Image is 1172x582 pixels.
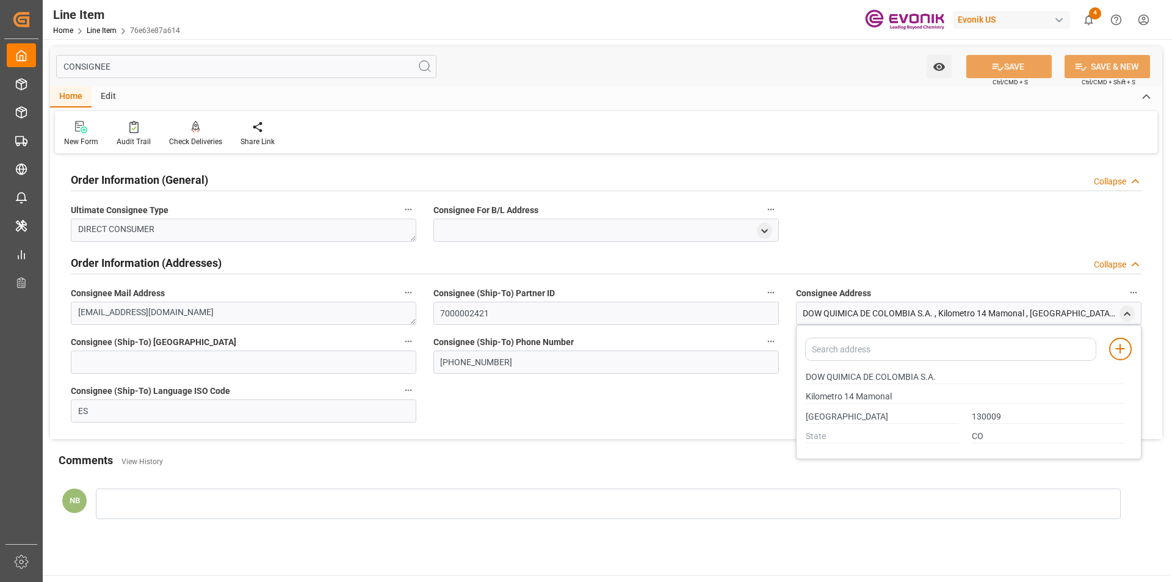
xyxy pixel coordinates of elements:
div: DOW QUIMICA DE COLOMBIA S.A. , Kilometro 14 Mamonal , [GEOGRAPHIC_DATA] , CO - 130009 [803,307,1116,320]
button: Evonik US [953,8,1075,31]
span: Consignee (Ship-To) [GEOGRAPHIC_DATA] [71,336,236,349]
div: Check Deliveries [169,136,222,147]
button: Consignee Address [1126,285,1141,300]
input: Search address [805,338,1096,361]
span: Ctrl/CMD + Shift + S [1082,78,1135,87]
div: Edit [92,87,125,107]
button: show 4 new notifications [1075,6,1102,34]
a: Line Item [87,26,117,35]
button: Consignee For B/L Address [763,202,779,217]
div: close menu [1120,305,1135,322]
div: Evonik US [953,11,1070,29]
div: Collapse [1094,258,1126,271]
input: State [806,430,959,443]
span: NB [70,496,80,505]
div: Share Link [241,136,275,147]
span: Consignee Mail Address [71,287,165,300]
a: Home [53,26,73,35]
button: Consignee (Ship-To) Phone Number [763,333,779,349]
input: Street [806,390,1125,404]
button: Help Center [1102,6,1130,34]
div: open menu [757,222,772,239]
img: Evonik-brand-mark-Deep-Purple-RGB.jpeg_1700498283.jpeg [865,9,944,31]
button: SAVE & NEW [1065,55,1150,78]
textarea: DIRECT CONSUMER [71,219,416,242]
span: Consignee (Ship-To) Partner ID [433,287,555,300]
span: Consignee (Ship-To) Language ISO Code [71,385,230,398]
input: Zip Code [972,410,1125,424]
button: Ultimate Consignee Type [400,202,416,217]
span: Consignee Address [796,287,871,300]
span: Consignee For B/L Address [433,204,538,217]
button: Consignee (Ship-To) [GEOGRAPHIC_DATA] [400,333,416,349]
h2: Order Information (Addresses) [71,255,222,271]
button: open menu [927,55,952,78]
button: Consignee Mail Address [400,285,416,300]
input: Name [806,371,1125,384]
div: Home [50,87,92,107]
input: City [806,410,959,424]
h2: Order Information (General) [71,172,208,188]
textarea: [EMAIL_ADDRESS][DOMAIN_NAME] [71,302,416,325]
div: Audit Trail [117,136,151,147]
div: New Form [64,136,98,147]
button: Consignee (Ship-To) Partner ID [763,285,779,300]
div: Collapse [1094,175,1126,188]
span: Consignee (Ship-To) Phone Number [433,336,574,349]
button: Consignee (Ship-To) Language ISO Code [400,382,416,398]
button: SAVE [966,55,1052,78]
div: Line Item [53,5,180,24]
span: Ultimate Consignee Type [71,204,168,217]
input: Country [972,430,1125,443]
a: View History [121,457,163,466]
span: Ctrl/CMD + S [993,78,1028,87]
input: Search Fields [56,55,436,78]
h2: Comments [59,452,113,468]
span: 4 [1089,7,1101,20]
